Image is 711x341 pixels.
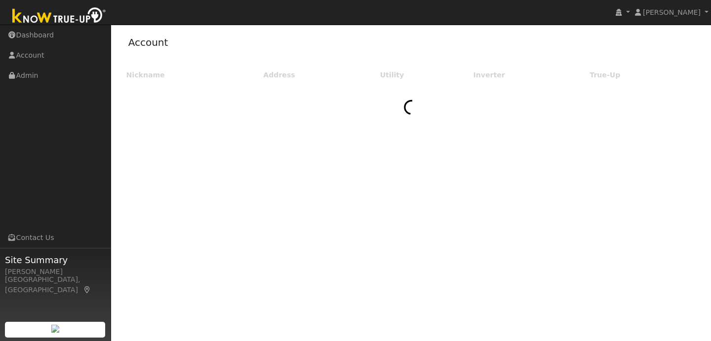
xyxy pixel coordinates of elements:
div: [GEOGRAPHIC_DATA], [GEOGRAPHIC_DATA] [5,274,106,295]
img: retrieve [51,325,59,333]
a: Map [83,286,92,294]
span: Site Summary [5,253,106,267]
img: Know True-Up [7,5,111,28]
a: Account [128,36,168,48]
span: [PERSON_NAME] [643,8,701,16]
div: [PERSON_NAME] [5,267,106,277]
